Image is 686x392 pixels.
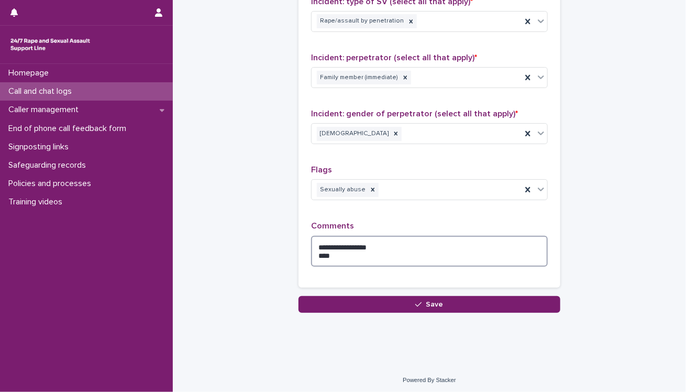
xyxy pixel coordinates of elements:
span: Comments [311,222,354,230]
span: Flags [311,166,332,174]
p: Caller management [4,105,87,115]
p: Homepage [4,68,57,78]
img: rhQMoQhaT3yELyF149Cw [8,34,92,55]
span: Incident: gender of perpetrator (select all that apply) [311,110,518,118]
p: Safeguarding records [4,160,94,170]
button: Save [298,296,560,313]
span: Incident: perpetrator (select all that apply) [311,53,477,62]
p: Training videos [4,197,71,207]
p: End of phone call feedback form [4,124,135,134]
span: Save [426,301,444,308]
div: Rape/assault by penetration [317,14,405,28]
p: Signposting links [4,142,77,152]
div: Sexually abuse [317,183,367,197]
a: Powered By Stacker [403,377,456,383]
p: Call and chat logs [4,86,80,96]
div: Family member (immediate) [317,71,400,85]
div: [DEMOGRAPHIC_DATA] [317,127,390,141]
p: Policies and processes [4,179,99,189]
